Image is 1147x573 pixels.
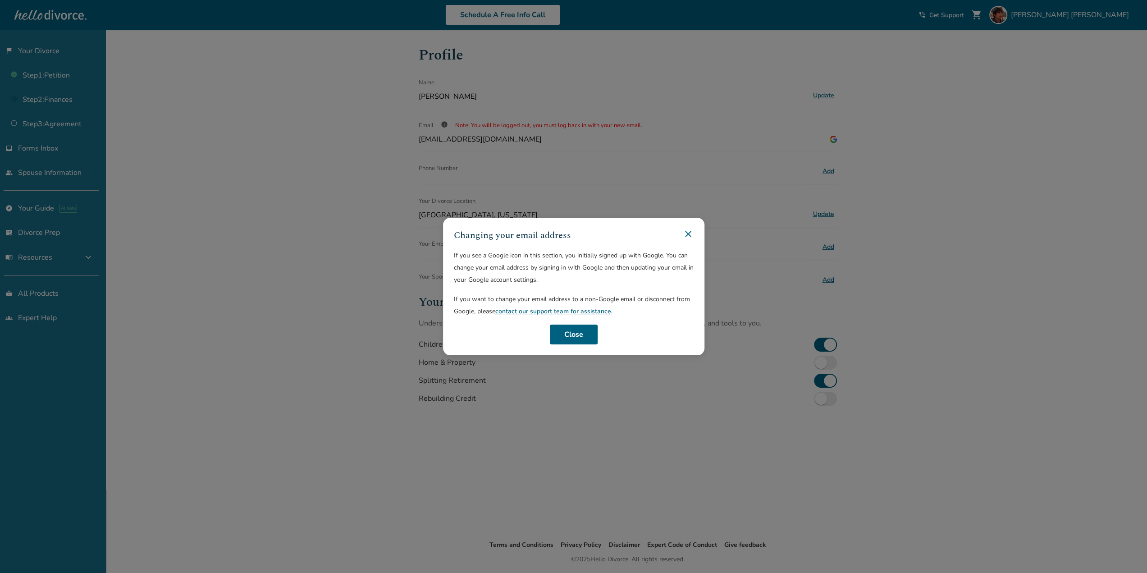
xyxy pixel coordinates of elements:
h3: Changing your email address [454,229,571,242]
button: Close [550,325,598,344]
p: If you want to change your email address to a non-Google email or disconnect from Google, please [454,293,694,317]
a: contact our support team for assistance. [495,307,612,316]
iframe: Chat Widget [1102,530,1147,573]
p: If you see a Google icon in this section, you initially signed up with Google. You can change you... [454,249,694,286]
